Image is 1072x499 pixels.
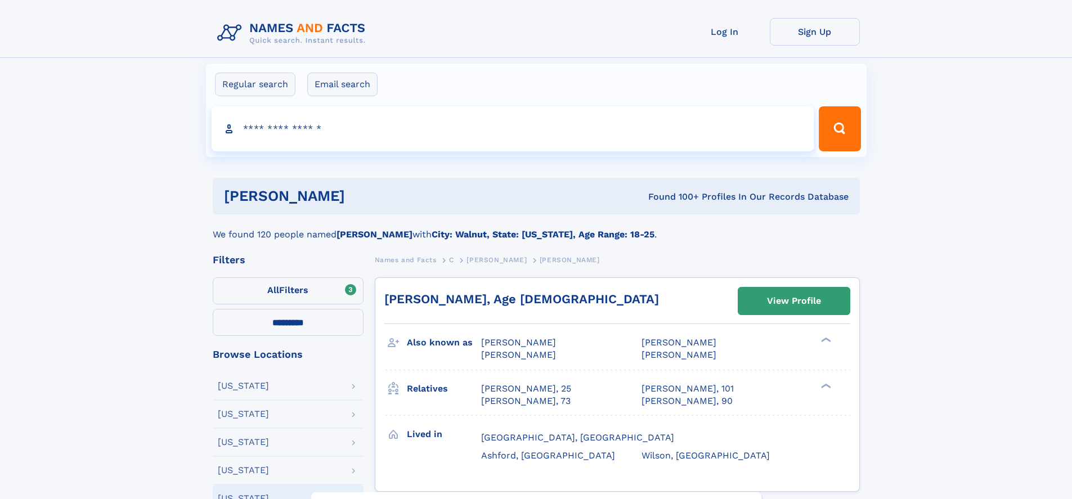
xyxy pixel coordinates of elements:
[213,277,364,304] label: Filters
[218,410,269,419] div: [US_STATE]
[467,256,527,264] span: [PERSON_NAME]
[337,229,412,240] b: [PERSON_NAME]
[642,383,734,395] a: [PERSON_NAME], 101
[481,432,674,443] span: [GEOGRAPHIC_DATA], [GEOGRAPHIC_DATA]
[642,395,733,407] a: [PERSON_NAME], 90
[642,349,716,360] span: [PERSON_NAME]
[213,214,860,241] div: We found 120 people named with .
[642,450,770,461] span: Wilson, [GEOGRAPHIC_DATA]
[481,349,556,360] span: [PERSON_NAME]
[449,256,454,264] span: C
[770,18,860,46] a: Sign Up
[738,287,850,314] a: View Profile
[384,292,659,306] a: [PERSON_NAME], Age [DEMOGRAPHIC_DATA]
[680,18,770,46] a: Log In
[218,381,269,390] div: [US_STATE]
[307,73,378,96] label: Email search
[642,337,716,348] span: [PERSON_NAME]
[407,333,481,352] h3: Also known as
[267,285,279,295] span: All
[407,425,481,444] h3: Lived in
[819,106,860,151] button: Search Button
[432,229,654,240] b: City: Walnut, State: [US_STATE], Age Range: 18-25
[467,253,527,267] a: [PERSON_NAME]
[218,466,269,475] div: [US_STATE]
[213,255,364,265] div: Filters
[212,106,814,151] input: search input
[218,438,269,447] div: [US_STATE]
[481,337,556,348] span: [PERSON_NAME]
[213,18,375,48] img: Logo Names and Facts
[767,288,821,314] div: View Profile
[449,253,454,267] a: C
[481,383,571,395] a: [PERSON_NAME], 25
[540,256,600,264] span: [PERSON_NAME]
[375,253,437,267] a: Names and Facts
[496,191,849,203] div: Found 100+ Profiles In Our Records Database
[818,336,832,344] div: ❯
[213,349,364,359] div: Browse Locations
[224,189,497,203] h1: [PERSON_NAME]
[481,450,615,461] span: Ashford, [GEOGRAPHIC_DATA]
[818,382,832,389] div: ❯
[215,73,295,96] label: Regular search
[407,379,481,398] h3: Relatives
[481,395,571,407] a: [PERSON_NAME], 73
